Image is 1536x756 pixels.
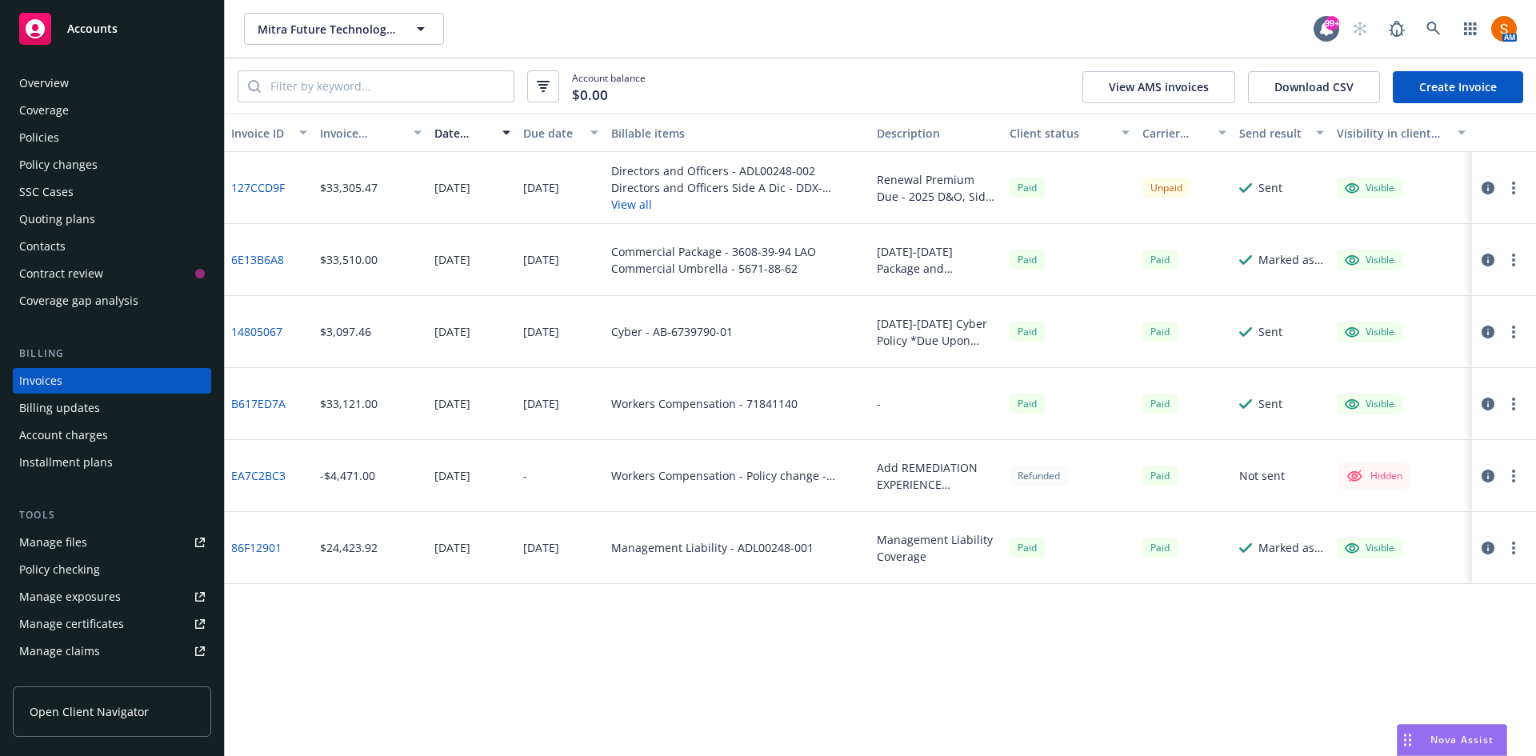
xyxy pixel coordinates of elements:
[1003,114,1136,152] button: Client status
[523,251,559,268] div: [DATE]
[870,114,1003,152] button: Description
[13,557,211,582] a: Policy checking
[19,666,94,691] div: Manage BORs
[1239,467,1285,484] div: Not sent
[320,467,375,484] div: -$4,471.00
[19,557,100,582] div: Policy checking
[13,152,211,178] a: Policy changes
[13,98,211,123] a: Coverage
[1010,538,1045,558] span: Paid
[1330,114,1472,152] button: Visibility in client dash
[877,243,997,277] div: [DATE]-[DATE] Package and Umbrella Policies
[611,243,816,260] div: Commercial Package - 3608-39-94 LAO
[258,21,396,38] span: Mitra Future Technologies, Inc.
[877,171,997,205] div: Renewal Premium Due - 2025 D&O, Side A - DIC and Cyber - Newfront Insurance
[434,179,470,196] div: [DATE]
[611,395,798,412] div: Workers Compensation - 71841140
[1430,733,1494,746] span: Nova Assist
[1398,725,1418,755] div: Drag to move
[434,539,470,556] div: [DATE]
[1397,724,1507,756] button: Nova Assist
[30,703,149,720] span: Open Client Navigator
[1248,71,1380,103] button: Download CSV
[1010,322,1045,342] div: Paid
[19,450,113,475] div: Installment plans
[19,98,69,123] div: Coverage
[1239,125,1306,142] div: Send result
[13,288,211,314] a: Coverage gap analysis
[1010,178,1045,198] span: Paid
[19,395,100,421] div: Billing updates
[1082,71,1235,103] button: View AMS invoices
[1345,466,1402,486] div: Hidden
[13,261,211,286] a: Contract review
[434,125,493,142] div: Date issued
[611,260,816,277] div: Commercial Umbrella - 5671-88-62
[1418,13,1450,45] a: Search
[1142,250,1178,270] div: Paid
[523,179,559,196] div: [DATE]
[877,395,881,412] div: -
[877,125,997,142] div: Description
[1233,114,1330,152] button: Send result
[1258,539,1324,556] div: Marked as sent
[13,666,211,691] a: Manage BORs
[13,368,211,394] a: Invoices
[434,251,470,268] div: [DATE]
[248,80,261,93] svg: Search
[1345,325,1394,339] div: Visible
[1258,251,1324,268] div: Marked as sent
[611,179,864,196] div: Directors and Officers Side A Dic - DDX-2285517-P1
[231,179,285,196] a: 127CCD9F
[1258,323,1282,340] div: Sent
[611,539,814,556] div: Management Liability - ADL00248-001
[13,584,211,610] span: Manage exposures
[13,125,211,150] a: Policies
[19,206,95,232] div: Quoting plans
[13,206,211,232] a: Quoting plans
[13,450,211,475] a: Installment plans
[1337,125,1448,142] div: Visibility in client dash
[320,179,378,196] div: $33,305.47
[1345,181,1394,195] div: Visible
[320,539,378,556] div: $24,423.92
[19,368,62,394] div: Invoices
[314,114,429,152] button: Invoice amount
[1345,397,1394,411] div: Visible
[13,179,211,205] a: SSC Cases
[611,196,864,213] button: View all
[523,125,582,142] div: Due date
[13,638,211,664] a: Manage claims
[13,6,211,51] a: Accounts
[434,467,470,484] div: [DATE]
[19,530,87,555] div: Manage files
[19,179,74,205] div: SSC Cases
[1344,13,1376,45] a: Start snowing
[320,125,405,142] div: Invoice amount
[1258,395,1282,412] div: Sent
[1010,394,1045,414] div: Paid
[13,530,211,555] a: Manage files
[1136,114,1234,152] button: Carrier status
[320,323,371,340] div: $3,097.46
[320,251,378,268] div: $33,510.00
[19,611,124,637] div: Manage certificates
[231,323,282,340] a: 14805067
[1142,394,1178,414] div: Paid
[1381,13,1413,45] a: Report a Bug
[1010,250,1045,270] div: Paid
[1454,13,1486,45] a: Switch app
[19,638,100,664] div: Manage claims
[1491,16,1517,42] img: photo
[19,234,66,259] div: Contacts
[1258,179,1282,196] div: Sent
[1142,125,1210,142] div: Carrier status
[19,584,121,610] div: Manage exposures
[225,114,314,152] button: Invoice ID
[231,125,290,142] div: Invoice ID
[19,422,108,448] div: Account charges
[231,467,286,484] a: EA7C2BC3
[523,467,527,484] div: -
